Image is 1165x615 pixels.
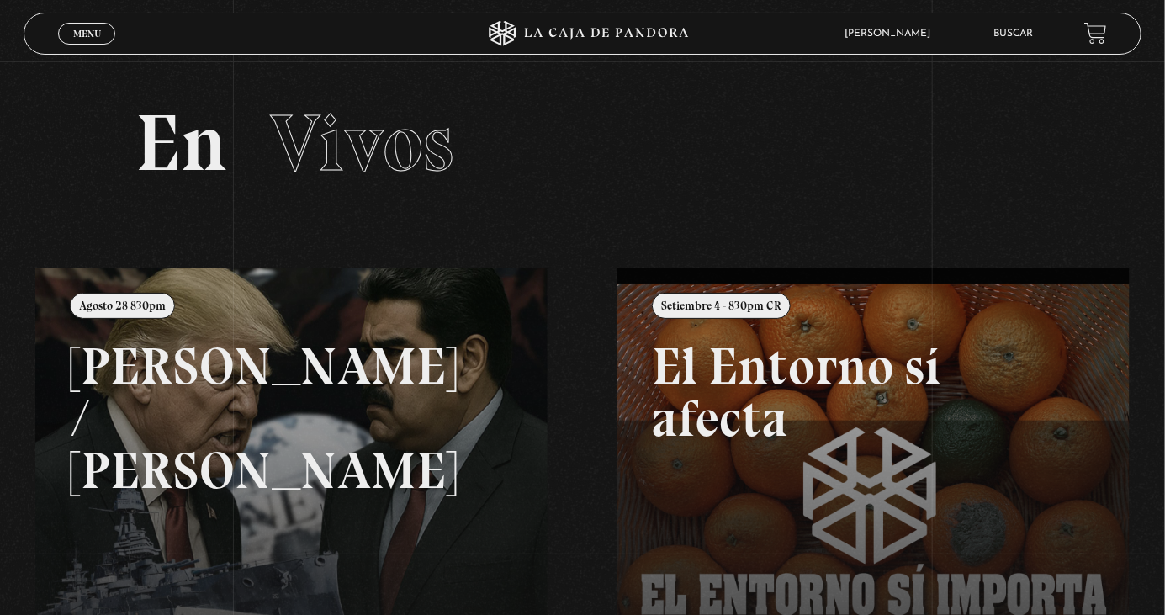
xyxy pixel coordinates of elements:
h2: En [135,103,1030,183]
span: [PERSON_NAME] [837,29,948,39]
span: Menu [73,29,101,39]
span: Cerrar [67,42,107,54]
a: Buscar [994,29,1034,39]
span: Vivos [270,95,453,191]
a: View your shopping cart [1084,22,1107,45]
